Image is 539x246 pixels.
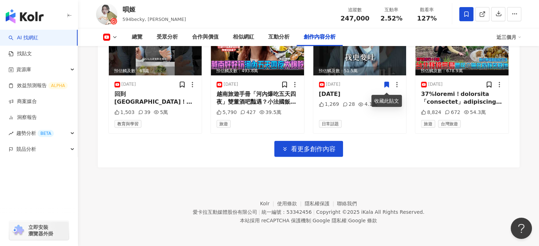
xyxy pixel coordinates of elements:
[258,209,260,215] span: |
[337,201,357,206] a: 聯絡我們
[217,90,298,106] div: 越南旅遊手冊「河內爆吃五天四夜」雙董酒吧豔遇？小法國飯店透明泳池比基尼開箱...米其林變體牛肉河粉太驚艷 ft.奧拓大家有沒有支持唄姬の跨國戀情～～？ [PERSON_NAME]的比想像中的還要...
[154,109,168,116] div: 5萬
[445,109,460,116] div: 672
[11,225,25,236] img: chrome extension
[268,33,290,41] div: 互動分析
[240,216,377,225] span: 本站採用 reCAPTCHA 保護機制
[341,15,370,22] span: 247,000
[304,33,336,41] div: 創作內容分析
[9,82,68,89] a: 效益預測報告ALPHA
[96,4,117,25] img: KOL Avatar
[305,201,337,206] a: 隱私權保護
[9,34,38,41] a: searchAI 找網紅
[378,6,405,13] div: 互動率
[211,67,304,75] div: 預估觸及數：493.8萬
[262,209,311,215] div: 統一編號：53342456
[421,90,503,106] div: 37%loremi！dolorsita「consectet」adipiscing！elitsed...doeiusm？temporincidi？ utlaboreetdol magnaaliq～...
[224,81,238,87] div: [DATE]
[138,109,151,116] div: 39
[417,15,437,22] span: 127%
[319,120,342,128] span: 日常話題
[9,114,37,121] a: 洞察報告
[9,131,13,136] span: rise
[217,109,237,116] div: 5,790
[192,33,219,41] div: 合作與價值
[9,50,32,57] a: 找貼文
[123,17,186,22] span: 594becky, [PERSON_NAME]
[114,90,196,106] div: 回到[GEOGRAPHIC_DATA]！一秒想到以前窮學生的時光前陣子回到台藝大，一秒想到從前的窮學生時光 一個月生活費六千塊，扣掉做作品的材料費後 真的所剩無幾耶（藝術大學的學生窮不是沒道理的...
[421,120,435,128] span: 旅遊
[16,62,31,78] span: 資源庫
[380,15,402,22] span: 2.52%
[6,9,44,23] img: logo
[274,141,343,157] button: 看更多創作內容
[313,67,406,75] div: 預估觸及數：51.5萬
[358,101,377,108] div: 4.1萬
[9,221,69,240] a: chrome extension立即安裝 瀏覽器外掛
[114,109,135,116] div: 1,503
[277,201,305,206] a: 使用條款
[319,90,401,98] div: [DATE]
[259,109,281,116] div: 39.5萬
[341,6,370,13] div: 追蹤數
[421,109,441,116] div: 8,824
[114,120,141,128] span: 教育與學習
[122,81,136,87] div: [DATE]
[9,98,37,105] a: 商案媒合
[233,33,254,41] div: 相似網紅
[347,218,348,223] span: |
[464,109,486,116] div: 54.3萬
[260,201,277,206] a: Kolr
[319,101,339,108] div: 1,269
[313,209,315,215] span: |
[157,33,178,41] div: 受眾分析
[496,32,521,43] div: 近三個月
[316,209,424,215] div: Copyright © 2025 All Rights Reserved.
[361,209,373,215] a: iKala
[132,33,142,41] div: 總覽
[326,81,341,87] div: [DATE]
[438,120,461,128] span: 台灣旅遊
[313,218,347,223] a: Google 隱私權
[291,145,336,153] span: 看更多創作內容
[343,101,355,108] div: 28
[123,5,186,14] div: 唄姬
[109,67,202,75] div: 預估觸及數：63萬
[217,120,231,128] span: 旅遊
[240,109,256,116] div: 427
[415,67,509,75] div: 預估觸及數：678.9萬
[414,6,440,13] div: 觀看率
[16,141,36,157] span: 競品分析
[428,81,443,87] div: [DATE]
[16,125,54,141] span: 趨勢分析
[348,218,377,223] a: Google 條款
[28,224,53,237] span: 立即安裝 瀏覽器外掛
[371,95,402,107] div: 收藏此貼文
[38,130,54,137] div: BETA
[311,218,313,223] span: |
[511,218,532,239] iframe: Help Scout Beacon - Open
[192,209,257,215] div: 愛卡拉互動媒體股份有限公司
